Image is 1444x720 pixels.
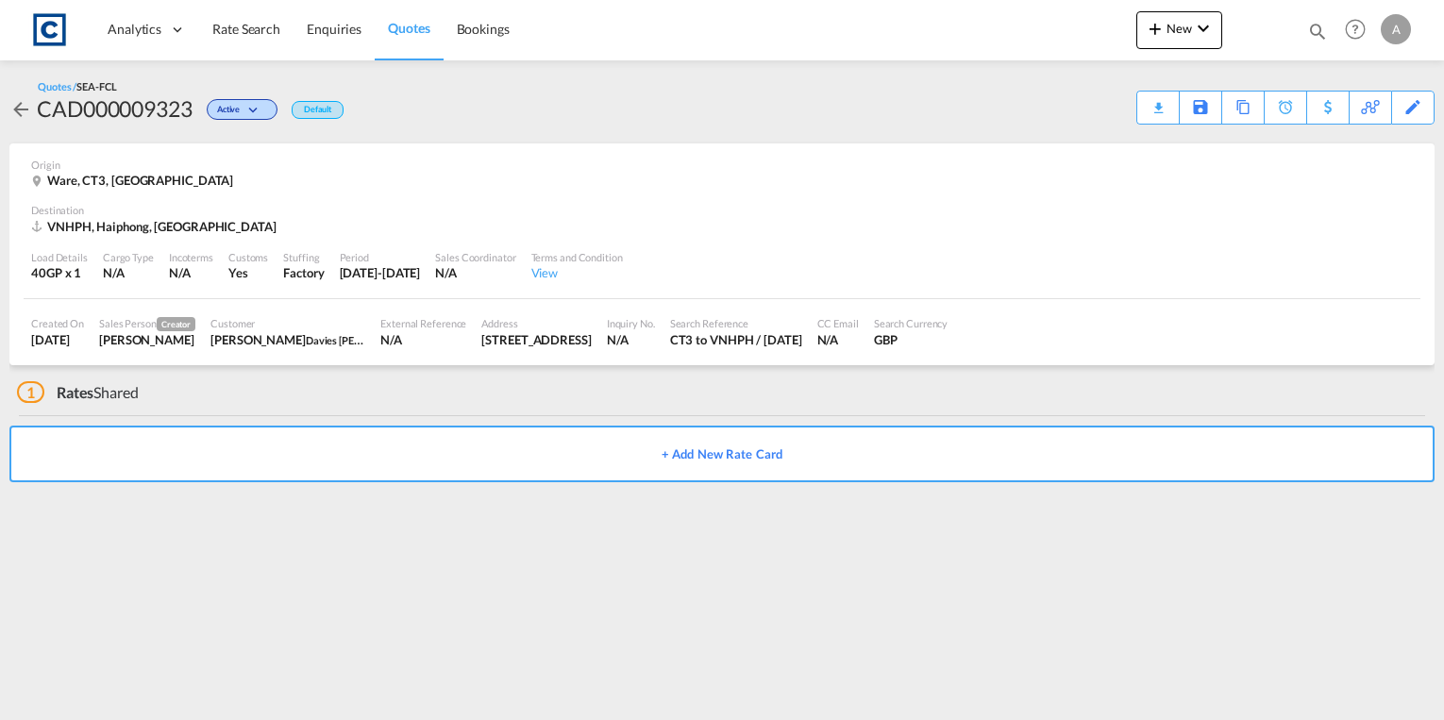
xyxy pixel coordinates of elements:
span: New [1144,21,1215,36]
div: Yes [228,264,268,281]
div: Change Status Here [193,93,282,124]
div: Quotes /SEA-FCL [38,79,117,93]
div: 13 Aug 2025 [31,331,84,348]
div: GBP [874,331,949,348]
div: Period [340,250,421,264]
md-icon: icon-plus 400-fg [1144,17,1167,40]
div: CT3 to VNHPH / 13 Aug 2025 [670,331,802,348]
div: View [531,264,623,281]
div: Created On [31,316,84,330]
span: Rates [57,383,94,401]
div: Address [481,316,591,330]
span: Enquiries [307,21,361,37]
div: Ware, CT3, United Kingdom [31,172,238,189]
div: icon-arrow-left [9,93,37,124]
div: Customs [228,250,268,264]
div: Save As Template [1180,92,1221,124]
div: Load Details [31,250,88,264]
div: Search Reference [670,316,802,330]
button: icon-plus 400-fgNewicon-chevron-down [1136,11,1222,49]
div: Anthony Lomax [99,331,195,348]
div: Unit C Bldg 70 Argosy Rd , East Midlands Airport , Castle Donington , Derby ,DE74 2SA [481,331,591,348]
div: A [1381,14,1411,44]
div: Quote PDF is not available at this time [1147,92,1169,109]
div: N/A [817,331,859,348]
md-icon: icon-magnify [1307,21,1328,42]
span: Bookings [457,21,510,37]
div: Factory Stuffing [283,264,324,281]
div: icon-magnify [1307,21,1328,49]
div: Phil Gaskin [210,331,365,348]
button: + Add New Rate Card [9,426,1435,482]
div: Customer [210,316,365,330]
div: N/A [380,331,466,348]
div: VNHPH, Haiphong, Asia Pacific [31,218,281,235]
div: 40GP x 1 [31,264,88,281]
span: Ware, CT3, [GEOGRAPHIC_DATA] [47,173,233,188]
span: Davies [PERSON_NAME] Air Cargo Ltd - [GEOGRAPHIC_DATA] [306,332,591,347]
img: 1fdb9190129311efbfaf67cbb4249bed.jpeg [28,8,71,51]
div: Search Currency [874,316,949,330]
div: Incoterms [169,250,213,264]
div: Sales Coordinator [435,250,515,264]
span: 1 [17,381,44,403]
span: SEA-FCL [76,80,116,92]
span: Rate Search [212,21,280,37]
div: Help [1339,13,1381,47]
md-icon: icon-download [1147,94,1169,109]
div: N/A [607,331,655,348]
div: Inquiry No. [607,316,655,330]
div: Shared [17,382,139,403]
div: N/A [103,264,154,281]
div: Change Status Here [207,99,277,120]
span: Active [217,104,244,122]
div: Cargo Type [103,250,154,264]
div: CC Email [817,316,859,330]
md-icon: icon-chevron-down [1192,17,1215,40]
div: Destination [31,203,1413,217]
div: N/A [169,264,191,281]
md-icon: icon-arrow-left [9,98,32,121]
div: External Reference [380,316,466,330]
div: N/A [435,264,515,281]
div: Terms and Condition [531,250,623,264]
span: Help [1339,13,1371,45]
span: Analytics [108,20,161,39]
div: Origin [31,158,1413,172]
div: Default [292,101,344,119]
div: Sales Person [99,316,195,331]
md-icon: icon-chevron-down [244,106,267,116]
div: 31 Aug 2025 [340,264,421,281]
span: Creator [157,317,195,331]
div: Stuffing [283,250,324,264]
div: CAD000009323 [37,93,193,124]
span: Quotes [388,20,429,36]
